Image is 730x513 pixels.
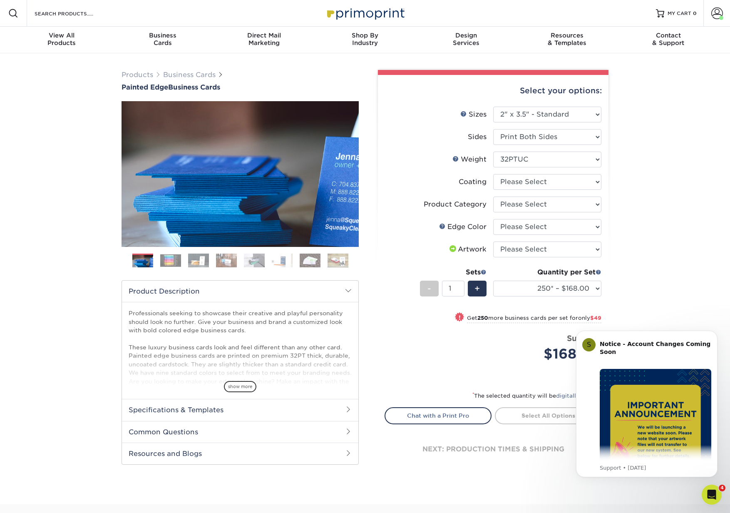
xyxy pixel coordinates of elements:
small: Get more business cards per set for [467,315,601,323]
img: Business Cards 07 [300,253,320,268]
span: Painted Edge [122,83,168,91]
h2: Common Questions [122,421,358,443]
span: show more [224,381,256,392]
div: Sides [468,132,487,142]
div: Marketing [214,32,315,47]
div: Quantity per Set [493,267,601,277]
div: & Templates [516,32,618,47]
span: Resources [516,32,618,39]
div: Industry [315,32,416,47]
img: Business Cards 08 [328,253,348,268]
div: Services [415,32,516,47]
div: Edge Color [439,222,487,232]
strong: 250 [477,315,488,321]
a: View AllProducts [11,27,112,53]
a: Products [122,71,153,79]
h2: Resources and Blogs [122,443,358,464]
span: $49 [590,315,601,321]
div: Product Category [424,199,487,209]
a: Painted EdgeBusiness Cards [122,83,359,91]
span: 4 [719,485,725,491]
a: Business Cards [163,71,216,79]
span: Business [112,32,214,39]
div: Coating [459,177,487,187]
img: Business Cards 03 [188,253,209,268]
span: 0 [693,10,697,16]
a: Resources& Templates [516,27,618,53]
img: Business Cards 06 [272,253,293,268]
a: BusinessCards [112,27,214,53]
img: Primoprint [323,4,407,22]
img: Business Cards 05 [244,253,265,268]
img: Business Cards 02 [160,254,181,267]
div: next: production times & shipping [385,424,602,474]
a: Contact& Support [618,27,719,53]
img: Business Cards 04 [216,253,237,268]
div: $168.00 [499,344,601,364]
div: Weight [452,154,487,164]
iframe: Intercom notifications message [564,318,730,491]
div: Products [11,32,112,47]
span: - [427,282,431,295]
a: Select All Options [495,407,602,424]
h2: Product Description [122,281,358,302]
a: Direct MailMarketing [214,27,315,53]
a: DesignServices [415,27,516,53]
div: Cards [112,32,214,47]
span: only [578,315,601,321]
p: Professionals seeking to showcase their creative and playful personality should look no further. ... [129,309,352,470]
iframe: Intercom live chat [702,485,722,505]
div: Artwork [448,244,487,254]
a: digitally printed [556,393,602,399]
span: MY CART [668,10,691,17]
h1: Business Cards [122,83,359,91]
span: Shop By [315,32,416,39]
span: View All [11,32,112,39]
span: Design [415,32,516,39]
div: Select your options: [385,75,602,107]
iframe: Google Customer Reviews [2,488,71,510]
div: Sizes [460,110,487,120]
input: SEARCH PRODUCTS..... [34,8,115,18]
span: + [474,282,480,295]
div: Sets [420,267,487,277]
h2: Specifications & Templates [122,399,358,421]
small: The selected quantity will be [472,393,602,399]
img: Painted Edge 01 [122,55,359,293]
div: & Support [618,32,719,47]
span: ! [459,313,461,322]
a: Shop ByIndustry [315,27,416,53]
img: Business Cards 01 [132,251,153,271]
a: Chat with a Print Pro [385,407,492,424]
span: Contact [618,32,719,39]
span: Direct Mail [214,32,315,39]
